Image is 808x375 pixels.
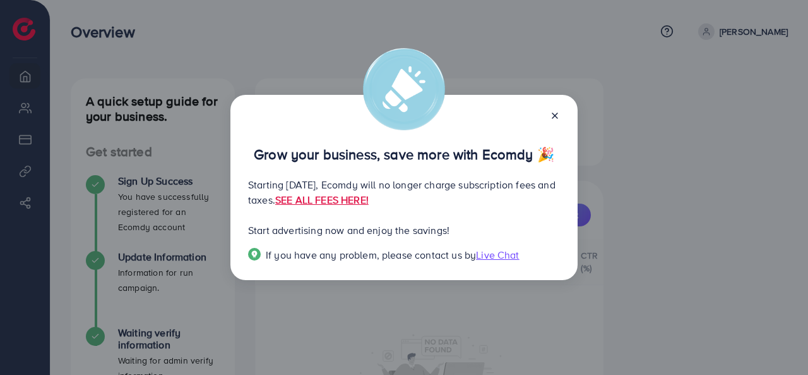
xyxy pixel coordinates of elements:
p: Start advertising now and enjoy the savings! [248,223,560,238]
span: Live Chat [476,248,519,262]
span: If you have any problem, please contact us by [266,248,476,262]
img: Popup guide [248,248,261,261]
a: SEE ALL FEES HERE! [275,193,369,207]
p: Grow your business, save more with Ecomdy 🎉 [248,147,560,162]
p: Starting [DATE], Ecomdy will no longer charge subscription fees and taxes. [248,177,560,207]
img: alert [363,48,445,130]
